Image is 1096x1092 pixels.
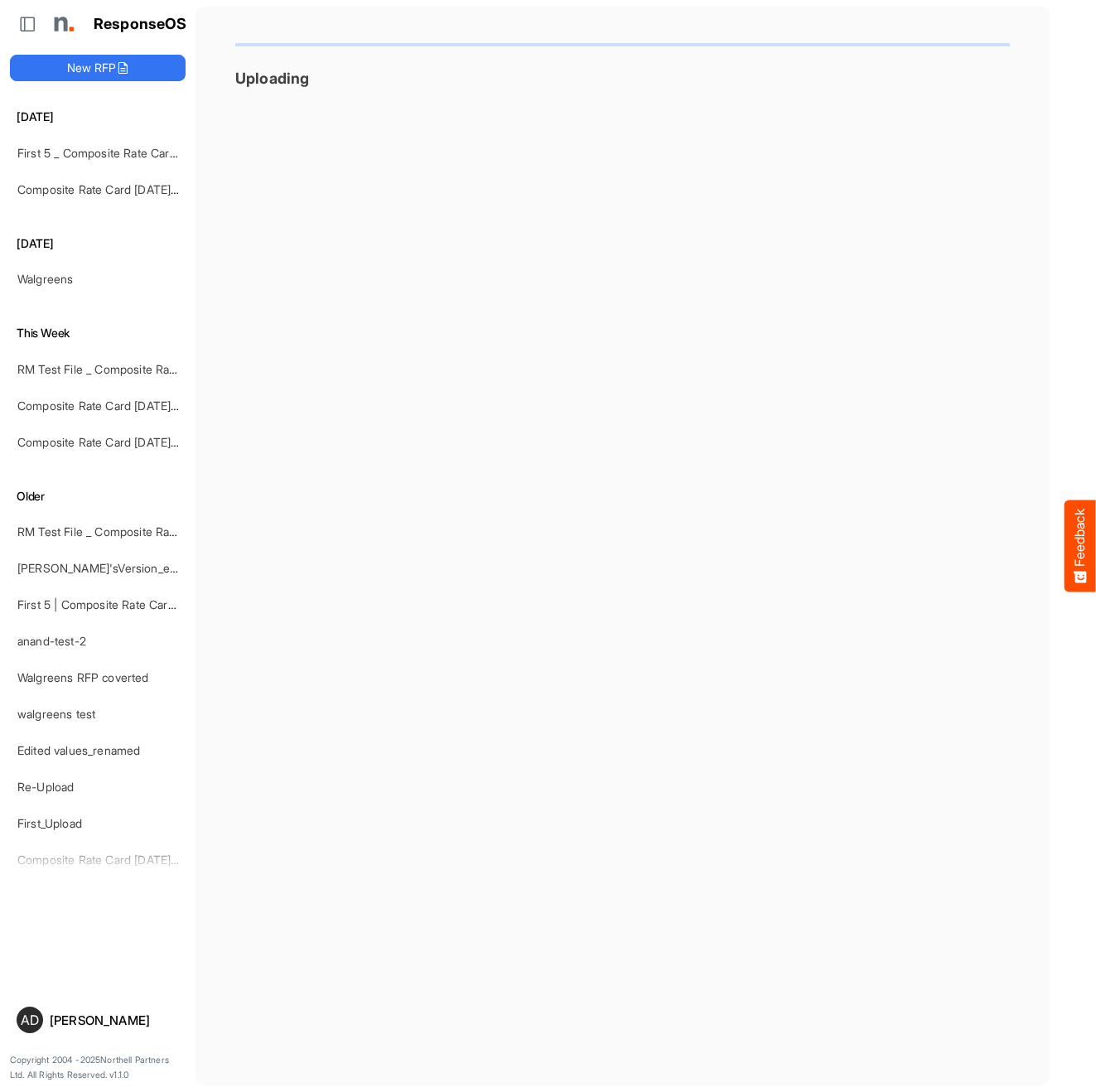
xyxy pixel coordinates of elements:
[21,1013,39,1027] span: AD
[10,234,186,253] h6: [DATE]
[94,16,187,33] h1: ResponseOS
[17,435,214,449] a: Composite Rate Card [DATE]_smaller
[1065,500,1096,592] button: Feedback
[10,324,186,342] h6: This Week
[17,399,214,413] a: Composite Rate Card [DATE]_smaller
[17,670,149,684] a: Walgreens RFP coverted
[10,108,186,126] h6: [DATE]
[235,70,1010,87] h3: Uploading
[17,743,140,757] a: Edited values_renamed
[17,816,82,830] a: First_Upload
[17,146,216,160] a: First 5 _ Composite Rate Card [DATE]
[17,182,243,196] a: Composite Rate Card [DATE] mapping test
[10,1053,186,1082] p: Copyright 2004 - 2025 Northell Partners Ltd. All Rights Reserved. v 1.1.0
[17,780,74,794] a: Re-Upload
[17,707,95,721] a: walgreens test
[17,524,311,539] a: RM Test File _ Composite Rate Card [DATE]-test-edited
[50,1014,179,1027] div: [PERSON_NAME]
[17,634,86,648] a: anand-test-2
[46,7,79,41] img: Northell
[17,561,328,575] a: [PERSON_NAME]'sVersion_e2e-test-file_20250604_111803
[17,362,249,376] a: RM Test File _ Composite Rate Card [DATE]
[17,272,73,286] a: Walgreens
[17,597,215,611] a: First 5 | Composite Rate Card [DATE]
[10,55,186,81] button: New RFP
[10,487,186,505] h6: Older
